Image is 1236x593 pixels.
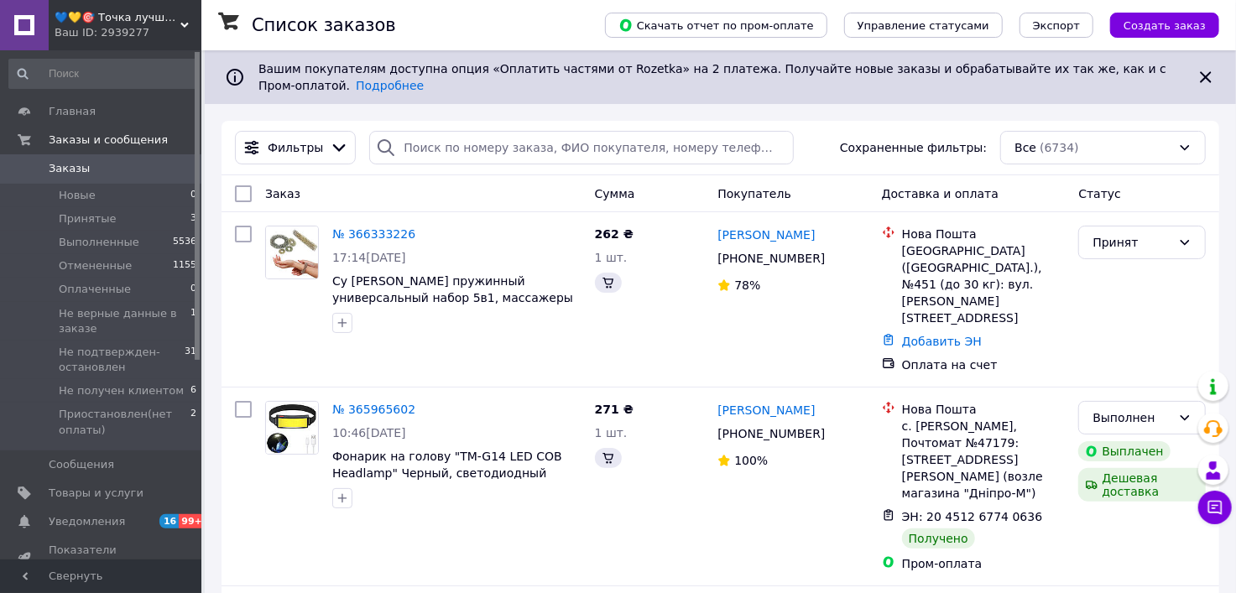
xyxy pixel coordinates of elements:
span: Оплаченные [59,282,131,297]
span: Принятые [59,211,117,226]
div: [PHONE_NUMBER] [714,247,828,270]
div: Дешевая доставка [1078,468,1206,502]
a: Создать заказ [1093,18,1219,31]
a: Фото товару [265,401,319,455]
span: 271 ₴ [595,403,634,416]
span: 6 [190,383,196,398]
span: Выполненные [59,235,139,250]
button: Скачать отчет по пром-оплате [605,13,827,38]
button: Создать заказ [1110,13,1219,38]
a: № 365965602 [332,403,415,416]
span: Не подтвержден-остановлен [59,345,185,375]
a: Фото товару [265,226,319,279]
span: 3 [190,211,196,226]
span: Показатели работы компании [49,543,155,573]
a: Подробнее [356,79,424,92]
span: Новые [59,188,96,203]
input: Поиск [8,59,198,89]
span: Вашим покупателям доступна опция «Оплатить частями от Rozetka» на 2 платежа. Получайте новые зака... [258,62,1166,92]
span: 17:14[DATE] [332,251,406,264]
span: 1155 [173,258,196,273]
a: [PERSON_NAME] [717,226,815,243]
span: 0 [190,188,196,203]
a: Фонарик на голову "TM-G14 LED COB Headlamp" Черный, светодиодный фонарь аккумуляторный (налобний ... [332,450,562,513]
a: Су [PERSON_NAME] пружинный универсальный набор 5в1, массажеры пружинные су джок кольцо и стержень [332,274,573,338]
button: Управление статусами [844,13,1003,38]
span: Отмененные [59,258,132,273]
span: 100% [734,454,768,467]
span: (6734) [1040,141,1079,154]
span: Приостановлен(нет оплаты) [59,407,190,437]
span: Доставка и оплата [882,187,999,200]
span: Создать заказ [1124,19,1206,32]
span: Сумма [595,187,635,200]
span: Покупатель [717,187,791,200]
span: 💙💛🎯 Точка лучших покупок ⚖ ⤵ [55,10,180,25]
span: Сохраненные фильтры: [840,139,987,156]
span: Экспорт [1033,19,1080,32]
span: Заказ [265,187,300,200]
span: 0 [190,282,196,297]
div: Выплачен [1078,441,1170,461]
span: 2 [190,407,196,437]
span: Фильтры [268,139,323,156]
span: Скачать отчет по пром-оплате [618,18,814,33]
a: [PERSON_NAME] [717,402,815,419]
span: Не верные данные в заказе [59,306,190,336]
span: Статус [1078,187,1121,200]
span: Главная [49,104,96,119]
span: Товары и услуги [49,486,143,501]
button: Чат с покупателем [1198,491,1232,524]
span: Не получен клиентом [59,383,184,398]
div: [PHONE_NUMBER] [714,422,828,445]
span: 1 шт. [595,426,628,440]
div: Ваш ID: 2939277 [55,25,201,40]
h1: Список заказов [252,15,396,35]
span: Все [1014,139,1036,156]
a: Добавить ЭН [902,335,982,348]
span: ЭН: 20 4512 6774 0636 [902,510,1043,523]
a: № 366333226 [332,227,415,241]
span: 10:46[DATE] [332,426,406,440]
img: Фото товару [266,226,318,278]
div: Получено [902,528,975,549]
span: Уведомления [49,514,125,529]
div: Нова Пошта [902,401,1066,418]
input: Поиск по номеру заказа, ФИО покупателя, номеру телефона, Email, номеру накладной [369,131,793,164]
div: Пром-оплата [902,555,1066,572]
span: Сообщения [49,457,114,472]
div: [GEOGRAPHIC_DATA] ([GEOGRAPHIC_DATA].), №451 (до 30 кг): вул. [PERSON_NAME][STREET_ADDRESS] [902,242,1066,326]
div: Нова Пошта [902,226,1066,242]
img: Фото товару [266,402,318,454]
div: Принят [1093,233,1171,252]
span: 78% [734,278,760,292]
span: 262 ₴ [595,227,634,241]
span: 1 шт. [595,251,628,264]
button: Экспорт [1020,13,1093,38]
div: Выполнен [1093,408,1171,427]
div: Оплата на счет [902,356,1066,373]
span: Заказы и сообщения [49,133,168,148]
span: Управление статусами [858,19,989,32]
div: с. [PERSON_NAME], Почтомат №47179: [STREET_ADDRESS][PERSON_NAME] (возле магазина "Дніпро-М") [902,418,1066,502]
span: 1 [190,306,196,336]
span: 16 [159,514,179,528]
span: Заказы [49,161,90,176]
span: 5536 [173,235,196,250]
span: 99+ [179,514,206,528]
span: 31 [185,345,196,375]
